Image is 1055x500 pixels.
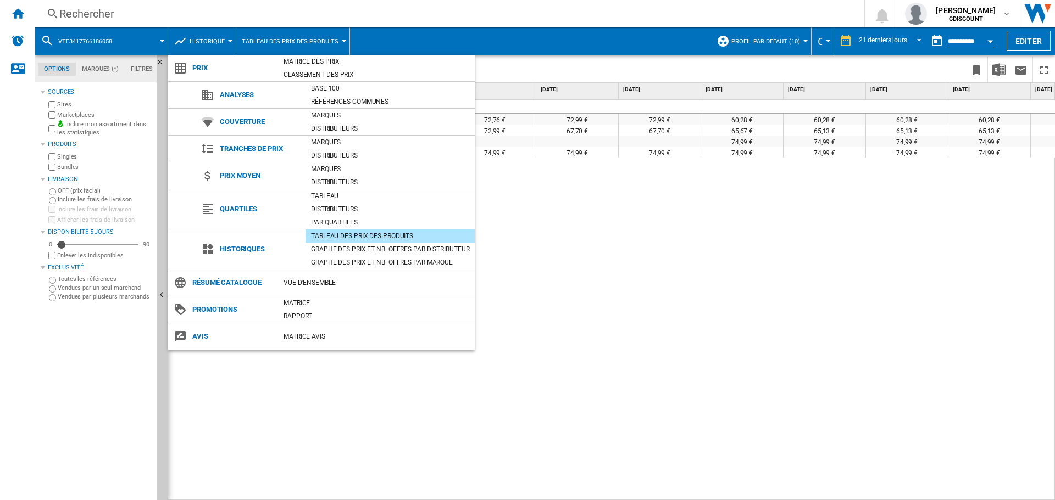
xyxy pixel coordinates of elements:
[306,217,475,228] div: Par quartiles
[214,168,306,183] span: Prix moyen
[306,204,475,215] div: Distributeurs
[214,114,306,130] span: Couverture
[187,275,278,290] span: Résumé catalogue
[278,331,475,342] div: Matrice AVIS
[214,201,306,217] span: Quartiles
[306,150,475,161] div: Distributeurs
[306,190,475,201] div: Tableau
[306,83,475,94] div: Base 100
[214,87,306,103] span: Analyses
[306,231,475,241] div: Tableau des prix des produits
[306,244,475,255] div: Graphe des prix et nb. offres par distributeur
[306,110,475,121] div: Marques
[214,241,306,257] span: Historiques
[306,257,475,268] div: Graphe des prix et nb. offres par marque
[187,329,278,344] span: Avis
[278,56,475,67] div: Matrice des prix
[306,96,475,107] div: Références communes
[278,69,475,80] div: Classement des prix
[306,123,475,134] div: Distributeurs
[187,302,278,317] span: Promotions
[278,297,475,308] div: Matrice
[306,177,475,188] div: Distributeurs
[306,137,475,148] div: Marques
[187,60,278,76] span: Prix
[306,164,475,175] div: Marques
[278,277,475,288] div: Vue d'ensemble
[278,311,475,322] div: Rapport
[214,141,306,156] span: Tranches de prix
